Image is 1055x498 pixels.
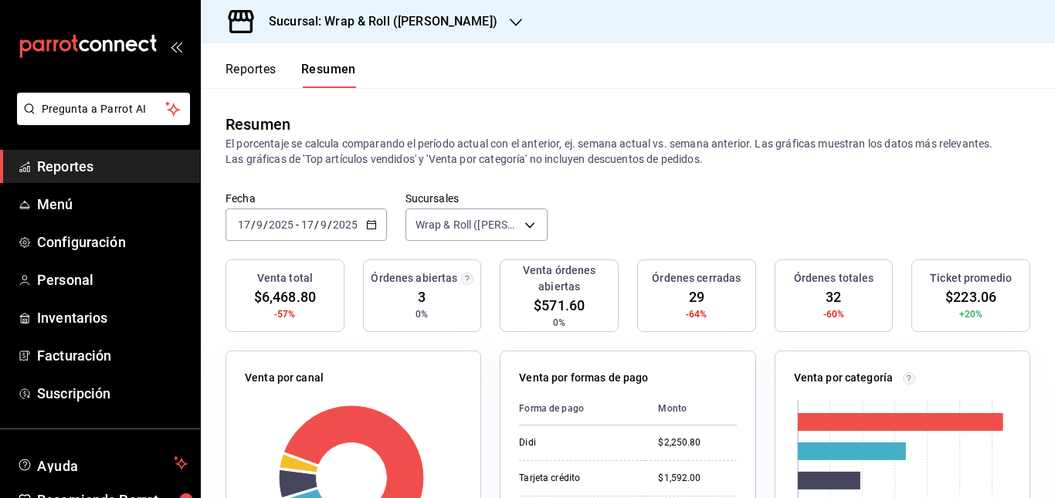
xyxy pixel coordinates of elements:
span: 0% [553,316,565,330]
button: open_drawer_menu [170,40,182,53]
div: Resumen [226,113,290,136]
h3: Venta total [257,270,313,286]
input: -- [320,219,327,231]
span: Ayuda [37,454,168,473]
span: $6,468.80 [254,286,316,307]
p: Venta por formas de pago [519,370,648,386]
span: Reportes [37,156,188,177]
div: Didi [519,436,633,449]
h3: Venta órdenes abiertas [507,263,612,295]
div: navigation tabs [226,62,356,88]
span: Menú [37,194,188,215]
h3: Órdenes cerradas [652,270,741,286]
span: +20% [959,307,983,321]
h3: Órdenes totales [794,270,874,286]
label: Sucursales [405,193,548,204]
h3: Sucursal: Wrap & Roll ([PERSON_NAME]) [256,12,497,31]
input: -- [237,219,251,231]
span: Wrap & Roll ([PERSON_NAME]) [416,217,519,232]
span: Personal [37,269,188,290]
span: Inventarios [37,307,188,328]
input: -- [300,219,314,231]
p: El porcentaje se calcula comparando el período actual con el anterior, ej. semana actual vs. sema... [226,136,1030,167]
h3: Ticket promedio [930,270,1012,286]
span: / [263,219,268,231]
input: ---- [332,219,358,231]
label: Fecha [226,193,387,204]
button: Resumen [301,62,356,88]
span: / [314,219,319,231]
a: Pregunta a Parrot AI [11,112,190,128]
span: 3 [418,286,426,307]
div: $2,250.80 [658,436,736,449]
span: -64% [686,307,707,321]
span: -60% [823,307,845,321]
input: -- [256,219,263,231]
p: Venta por canal [245,370,324,386]
th: Monto [646,392,736,425]
button: Pregunta a Parrot AI [17,93,190,125]
button: Reportes [226,62,276,88]
span: / [251,219,256,231]
span: 32 [826,286,841,307]
div: $1,592.00 [658,472,736,485]
span: - [296,219,299,231]
span: $571.60 [534,295,585,316]
span: 29 [689,286,704,307]
span: 0% [416,307,428,321]
span: $223.06 [945,286,996,307]
th: Forma de pago [519,392,646,425]
div: Tarjeta crédito [519,472,633,485]
span: Suscripción [37,383,188,404]
h3: Órdenes abiertas [371,270,457,286]
p: Venta por categoría [794,370,894,386]
input: ---- [268,219,294,231]
span: Pregunta a Parrot AI [42,101,166,117]
span: Configuración [37,232,188,252]
span: / [327,219,332,231]
span: -57% [274,307,296,321]
span: Facturación [37,345,188,366]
